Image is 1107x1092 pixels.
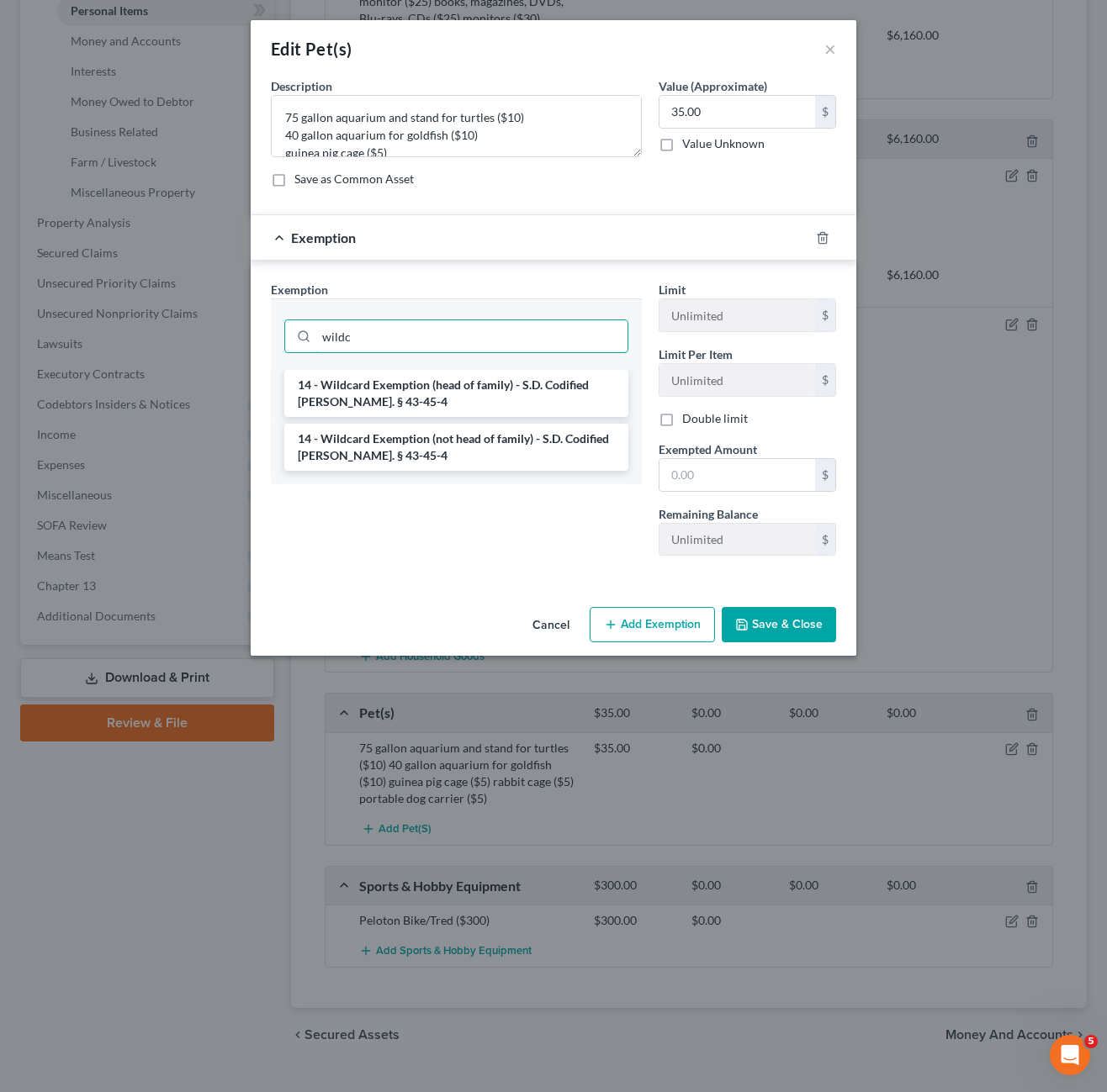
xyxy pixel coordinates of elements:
span: 5 [1084,1035,1098,1048]
li: 14 - Wildcard Exemption (not head of family) - S.D. Codified [PERSON_NAME]. § 43-45-4 [284,424,628,471]
button: Cancel [519,609,583,642]
input: -- [659,524,815,556]
button: × [824,39,836,59]
div: $ [815,364,835,396]
label: Limit Per Item [659,346,733,363]
button: Add Exemption [590,607,715,642]
label: Remaining Balance [659,505,758,523]
label: Double limit [682,410,748,427]
button: Save & Close [722,607,836,642]
div: $ [815,459,835,491]
label: Value (Approximate) [659,77,767,95]
input: -- [659,364,815,396]
input: 0.00 [659,459,815,491]
li: 14 - Wildcard Exemption (head of family) - S.D. Codified [PERSON_NAME]. § 43-45-4 [284,370,628,417]
label: Save as Common Asset [294,171,414,187]
span: Description [271,79,332,93]
span: Exemption [271,282,328,297]
div: $ [815,96,835,128]
span: Limit [659,282,686,297]
span: Exempted Amount [659,442,757,456]
input: -- [659,299,815,331]
input: 0.00 [659,96,815,128]
span: Exemption [291,229,356,245]
iframe: Intercom live chat [1050,1035,1090,1075]
input: Search exemption rules... [316,320,628,352]
div: $ [815,524,835,556]
div: $ [815,299,835,331]
label: Value Unknown [682,135,765,152]
div: Edit Pet(s) [271,37,352,61]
